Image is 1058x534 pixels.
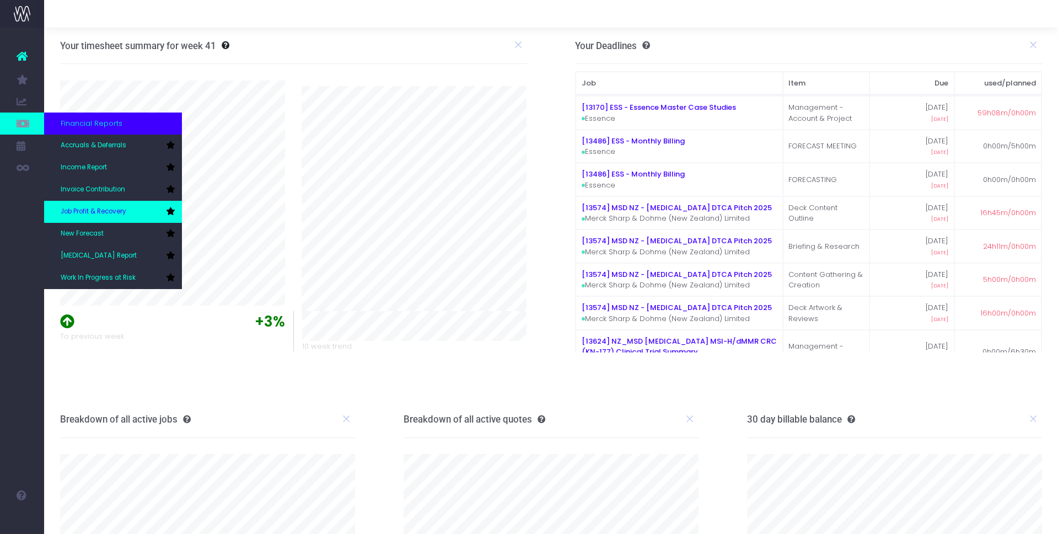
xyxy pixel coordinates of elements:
[869,96,954,130] td: [DATE]
[582,302,772,313] a: [13574] MSD NZ - [MEDICAL_DATA] DTCA Pitch 2025
[576,330,783,374] td: Merck Sharp & Dohme (New Zealand) Limited
[954,72,1041,95] th: used/planned: activate to sort column ascending
[61,141,126,151] span: Accruals & Deferrals
[982,346,1036,357] span: 0h00m/6h30m
[582,202,772,213] a: [13574] MSD NZ - [MEDICAL_DATA] DTCA Pitch 2025
[783,296,869,330] td: Deck Artwork & Reviews
[978,108,1036,119] span: 59h08m/0h00m
[869,229,954,263] td: [DATE]
[44,245,182,267] a: [MEDICAL_DATA] Report
[61,118,122,129] span: Financial Reports
[582,269,772,280] a: [13574] MSD NZ - [MEDICAL_DATA] DTCA Pitch 2025
[61,229,104,239] span: New Forecast
[783,130,869,163] td: FORECAST MEETING
[44,135,182,157] a: Accruals & Deferrals
[931,148,948,156] span: [DATE]
[582,136,685,146] a: [13486] ESS - Monthly Billing
[931,115,948,123] span: [DATE]
[783,229,869,263] td: Briefing & Research
[931,215,948,223] span: [DATE]
[783,163,869,196] td: FORECASTING
[869,263,954,297] td: [DATE]
[576,163,783,196] td: Essence
[869,130,954,163] td: [DATE]
[576,96,783,130] td: Essence
[783,196,869,230] td: Deck Content Outline
[931,182,948,190] span: [DATE]
[576,130,783,163] td: Essence
[576,196,783,230] td: Merck Sharp & Dohme (New Zealand) Limited
[983,274,1036,285] span: 5h00m/0h00m
[44,201,182,223] a: Job Profit & Recovery
[61,273,136,283] span: Work In Progress at Risk
[980,207,1036,218] span: 16h45m/0h00m
[44,223,182,245] a: New Forecast
[582,169,685,179] a: [13486] ESS - Monthly Billing
[14,512,30,528] img: images/default_profile_image.png
[869,296,954,330] td: [DATE]
[980,308,1036,319] span: 16h00m/0h00m
[61,163,107,173] span: Income Report
[404,414,545,425] h3: Breakdown of all active quotes
[783,72,869,95] th: Item: activate to sort column ascending
[61,251,137,261] span: [MEDICAL_DATA] Report
[44,267,182,289] a: Work In Progress at Risk
[582,236,772,246] a: [13574] MSD NZ - [MEDICAL_DATA] DTCA Pitch 2025
[869,330,954,374] td: [DATE]
[44,157,182,179] a: Income Report
[576,263,783,297] td: Merck Sharp & Dohme (New Zealand) Limited
[302,341,352,352] span: 10 week trend
[869,196,954,230] td: [DATE]
[783,330,869,374] td: Management - Account & Project
[931,249,948,257] span: [DATE]
[582,102,736,113] a: [13170] ESS - Essence Master Case Studies
[255,311,285,333] span: +3%
[60,331,124,342] span: To previous week
[931,282,948,290] span: [DATE]
[61,185,125,195] span: Invoice Contribution
[783,96,869,130] td: Management - Account & Project
[576,72,783,95] th: Job: activate to sort column ascending
[576,296,783,330] td: Merck Sharp & Dohme (New Zealand) Limited
[869,72,954,95] th: Due: activate to sort column ascending
[582,336,777,357] a: [13624] NZ_MSD [MEDICAL_DATA] MSI-H/dMMR CRC (KN-177) Clinical Trial Summary
[747,414,855,425] h3: 30 day billable balance
[983,174,1036,185] span: 0h00m/0h00m
[983,141,1036,152] span: 0h00m/5h00m
[576,229,783,263] td: Merck Sharp & Dohme (New Zealand) Limited
[60,414,191,425] h3: Breakdown of all active jobs
[575,40,650,51] h3: Your Deadlines
[931,316,948,323] span: [DATE]
[869,163,954,196] td: [DATE]
[783,263,869,297] td: Content Gathering & Creation
[44,179,182,201] a: Invoice Contribution
[60,40,216,51] h3: Your timesheet summary for week 41
[983,241,1036,252] span: 24h11m/0h00m
[61,207,126,217] span: Job Profit & Recovery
